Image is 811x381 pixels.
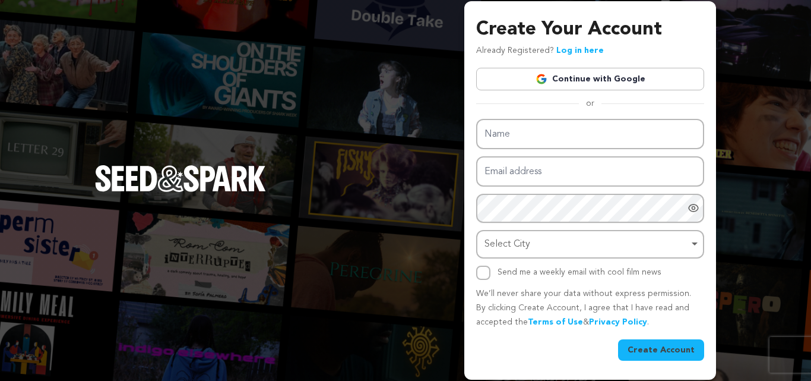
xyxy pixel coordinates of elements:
[484,236,689,253] div: Select City
[476,156,704,187] input: Email address
[476,68,704,90] a: Continue with Google
[556,46,604,55] a: Log in here
[476,15,704,44] h3: Create Your Account
[476,44,604,58] p: Already Registered?
[688,202,699,214] a: Show password as plain text. Warning: this will display your password on the screen.
[618,339,704,361] button: Create Account
[589,318,647,326] a: Privacy Policy
[476,119,704,149] input: Name
[476,287,704,329] p: We’ll never share your data without express permission. By clicking Create Account, I agree that ...
[528,318,583,326] a: Terms of Use
[536,73,547,85] img: Google logo
[579,97,601,109] span: or
[95,165,266,191] img: Seed&Spark Logo
[95,165,266,215] a: Seed&Spark Homepage
[498,268,661,276] label: Send me a weekly email with cool film news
